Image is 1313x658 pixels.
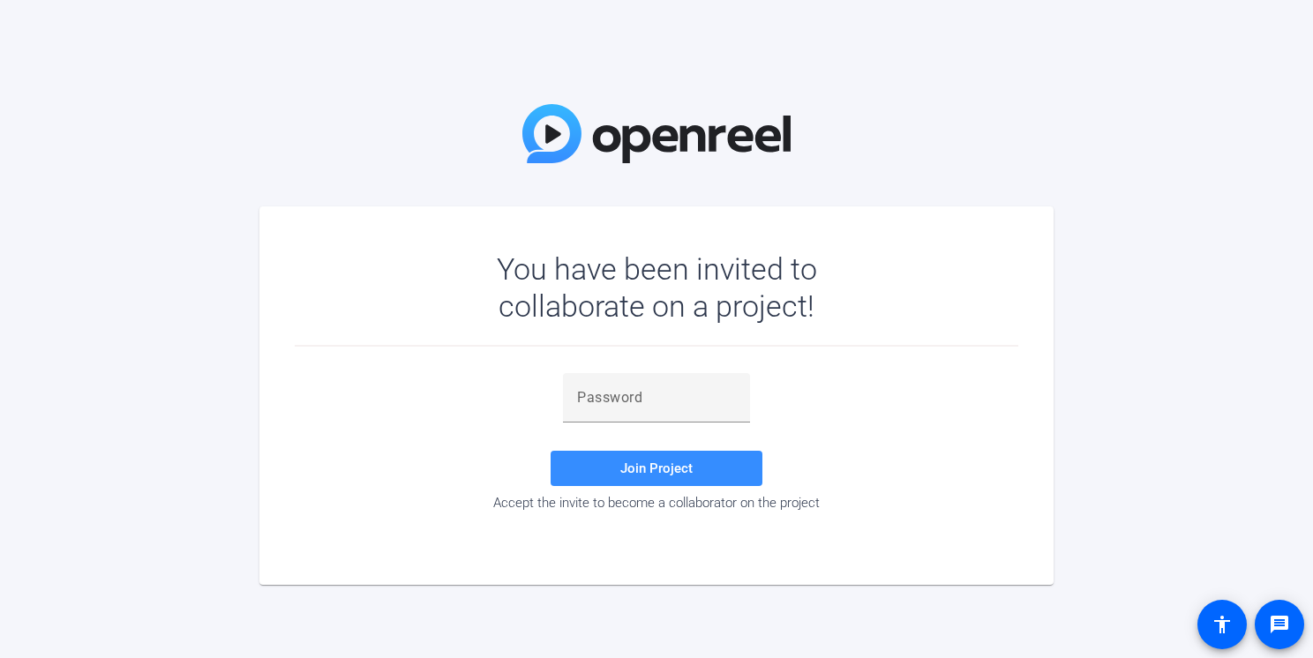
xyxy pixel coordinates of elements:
[1212,614,1233,635] mat-icon: accessibility
[551,451,762,486] button: Join Project
[1269,614,1290,635] mat-icon: message
[295,495,1018,511] div: Accept the invite to become a collaborator on the project
[522,104,791,163] img: OpenReel Logo
[620,460,693,476] span: Join Project
[577,387,736,408] input: Password
[446,250,868,325] div: You have been invited to collaborate on a project!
